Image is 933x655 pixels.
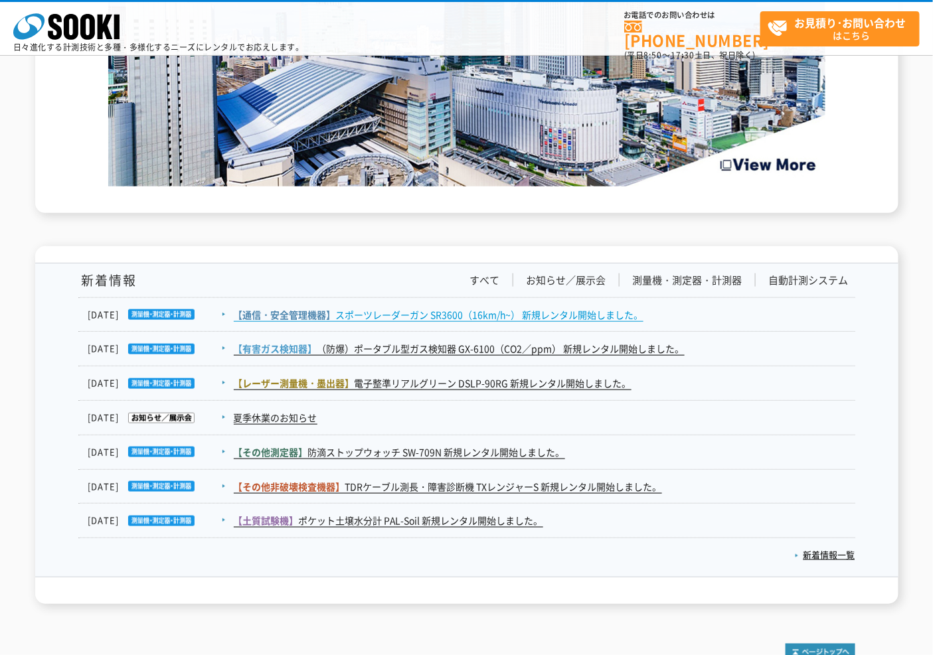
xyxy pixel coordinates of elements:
a: 【有害ガス検知器】（防爆）ポータブル型ガス検知器 GX-6100（CO2／ppm） 新規レンタル開始しました。 [234,342,685,356]
p: 日々進化する計測技術と多種・多様化するニーズにレンタルでお応えします。 [13,43,304,51]
dt: [DATE] [88,514,232,528]
a: お知らせ／展示会 [527,273,606,287]
dt: [DATE] [88,480,232,494]
img: 測量機・測定器・計測器 [120,309,195,320]
a: [PHONE_NUMBER] [624,21,760,48]
img: 測量機・測定器・計測器 [120,447,195,457]
a: Create the Future [108,173,825,185]
a: 新着情報一覧 [795,549,855,561]
a: すべて [470,273,500,287]
h1: 新着情報 [78,273,137,287]
img: 測量機・測定器・計測器 [120,516,195,526]
span: 【その他測定器】 [234,445,308,459]
span: 8:50 [644,49,663,61]
span: 【レーザー測量機・墨出器】 [234,376,355,390]
dt: [DATE] [88,342,232,356]
dt: [DATE] [88,445,232,459]
span: 17:30 [671,49,695,61]
img: お知らせ／展示会 [120,413,195,423]
a: 【土質試験機】ポケット土壌水分計 PAL-Soil 新規レンタル開始しました。 [234,514,543,528]
a: 【レーザー測量機・墨出器】電子整準リアルグリーン DSLP-90RG 新規レンタル開始しました。 [234,376,632,390]
img: 測量機・測定器・計測器 [120,344,195,354]
dt: [DATE] [88,411,232,425]
dt: [DATE] [88,308,232,322]
span: 【土質試験機】 [234,514,299,527]
a: 【通信・安全管理機器】スポーツレーダーガン SR3600（16km/h~） 新規レンタル開始しました。 [234,308,643,322]
a: お見積り･お問い合わせはこちら [760,11,920,46]
img: 測量機・測定器・計測器 [120,378,195,389]
span: お電話でのお問い合わせは [624,11,760,19]
span: 【その他非破壊検査機器】 [234,480,345,493]
a: 測量機・測定器・計測器 [633,273,742,287]
a: 【その他非破壊検査機器】TDRケーブル測長・障害診断機 TXレンジャーS 新規レンタル開始しました。 [234,480,662,494]
span: はこちら [768,12,919,45]
strong: お見積り･お問い合わせ [795,15,906,31]
a: 自動計測システム [769,273,849,287]
img: 測量機・測定器・計測器 [120,481,195,492]
span: 【通信・安全管理機器】 [234,308,336,321]
span: (平日 ～ 土日、祝日除く) [624,49,756,61]
a: 【その他測定器】防滴ストップウォッチ SW-709N 新規レンタル開始しました。 [234,445,565,459]
dt: [DATE] [88,376,232,390]
a: 夏季休業のお知らせ [234,411,317,425]
span: 【有害ガス検知器】 [234,342,317,355]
